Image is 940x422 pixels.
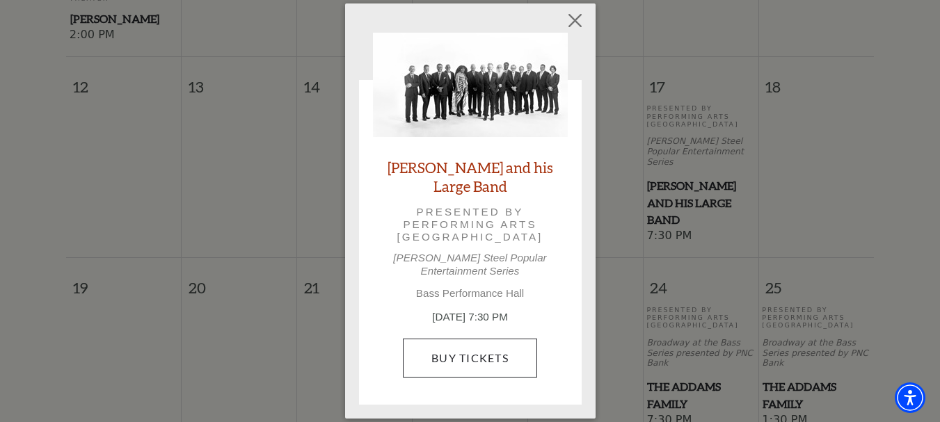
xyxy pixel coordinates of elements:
[373,287,568,300] p: Bass Performance Hall
[895,382,925,413] div: Accessibility Menu
[392,206,548,244] p: Presented by Performing Arts [GEOGRAPHIC_DATA]
[561,7,588,33] button: Close
[403,339,537,378] a: Buy Tickets
[373,252,568,277] p: [PERSON_NAME] Steel Popular Entertainment Series
[373,158,568,195] a: [PERSON_NAME] and his Large Band
[373,309,568,325] p: [DATE] 7:30 PM
[373,33,568,137] img: Lyle Lovett and his Large Band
